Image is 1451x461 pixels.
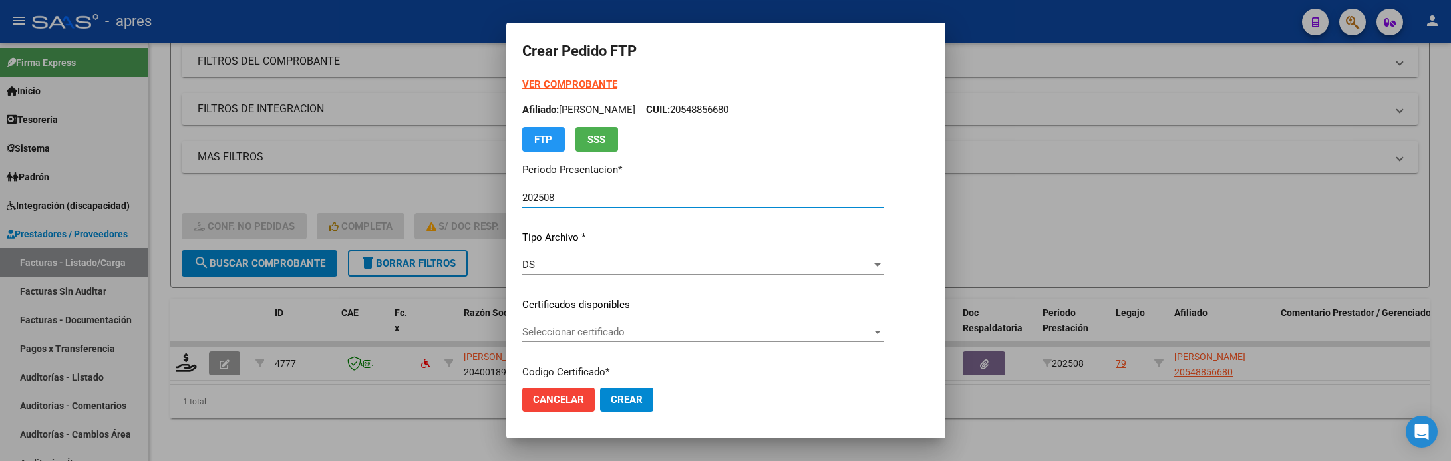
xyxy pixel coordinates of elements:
span: Afiliado: [522,104,559,116]
span: Crear [611,394,643,406]
p: Tipo Archivo * [522,230,884,245]
button: Cancelar [522,388,595,412]
span: SSS [587,134,605,146]
p: Periodo Presentacion [522,162,884,178]
button: SSS [575,127,618,152]
button: Crear [600,388,653,412]
a: VER COMPROBANTE [522,78,617,90]
p: Codigo Certificado [522,365,884,380]
span: Seleccionar certificado [522,326,872,338]
span: DS [522,259,535,271]
span: FTP [534,134,552,146]
span: CUIL: [646,104,670,116]
div: Open Intercom Messenger [1406,416,1438,448]
p: [PERSON_NAME] 20548856680 [522,102,884,118]
span: Cancelar [533,394,584,406]
button: FTP [522,127,565,152]
p: Certificados disponibles [522,297,884,313]
h2: Crear Pedido FTP [522,39,929,64]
